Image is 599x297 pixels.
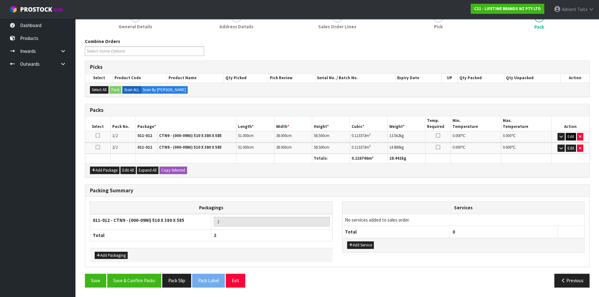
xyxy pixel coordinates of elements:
[85,74,113,82] th: Select
[561,74,589,82] th: Action
[112,133,118,138] span: 1/2
[20,5,52,14] span: ProStock
[53,7,63,13] small: WMS
[350,143,388,154] td: m
[350,131,388,142] td: m
[452,145,461,150] span: 0.000
[90,167,119,174] button: Add Package
[137,145,152,150] strong: 011-012
[388,143,425,154] td: kg
[90,86,108,94] button: Select All
[452,133,461,138] span: 0.000
[388,154,425,163] th: kg
[441,74,458,82] th: UP
[274,131,312,142] td: cm
[236,143,274,154] td: cm
[276,133,286,138] span: 38.000
[85,38,120,45] label: Combine Orders
[268,74,315,82] th: Pick Review
[192,274,225,287] button: Pack Label
[552,116,589,131] th: Action
[342,214,585,226] td: No services added to sales order.
[566,145,576,152] button: Edit
[85,274,106,287] button: Save
[342,202,585,214] th: Services
[139,168,157,173] span: Expand All
[137,167,158,174] button: Expand All
[434,23,443,30] span: Pick
[238,145,248,150] span: 51.000
[501,116,551,131] th: Max. Temperature
[85,33,590,292] span: Pack
[474,6,541,11] strong: C11 - LIFETIME BRANDS NZ PTY LTD
[396,74,442,82] th: Expiry Date
[113,74,167,82] th: Product Code
[119,23,152,30] span: General Details
[352,133,366,138] span: 0.113373
[85,116,110,131] th: Select
[566,133,576,140] button: Edit
[534,24,544,30] span: Pack
[90,107,585,113] h3: Packs
[312,131,350,142] td: cm
[451,131,501,142] td: ℃
[122,86,141,94] label: Scan ALL
[562,6,576,12] span: Adrient
[214,232,216,238] span: 2
[90,188,585,194] h3: Packing Summary
[159,167,187,174] button: Copy Selected
[112,145,118,150] span: 2/2
[342,226,450,238] th: Total
[236,116,274,131] th: Length
[236,131,274,142] td: cm
[451,116,501,131] th: Min. Temperature
[219,23,253,30] span: Address Details
[350,116,388,131] th: Cubic
[159,133,222,138] strong: CTN9 - (000-09NI) 510 X 380 X 585
[504,74,560,82] th: Qty Unpacked
[389,133,400,138] span: 13.562
[312,116,350,131] th: Height
[224,74,268,82] th: Qty Picked
[95,252,128,259] button: Add Packaging
[136,116,236,131] th: Package
[90,229,211,241] th: Total
[503,133,511,138] span: 0.000
[458,74,504,82] th: Qty Packed
[501,143,551,154] td: ℃
[314,133,324,138] span: 58.500
[93,217,184,223] strong: 011-012 - CTN9 - (000-09NI) 510 X 380 X 585
[350,154,388,163] th: m³
[352,145,366,150] span: 0.113373
[120,167,136,174] button: Edit All
[501,131,551,142] td: ℃
[388,116,425,131] th: Weight
[312,143,350,154] td: cm
[314,145,324,150] span: 58.500
[90,64,585,70] h3: Picks
[110,116,136,131] th: Pack No.
[238,133,248,138] span: 51.000
[312,154,350,163] th: Totals:
[90,202,333,214] th: Packagings
[389,156,402,161] span: 28.442
[388,131,425,142] td: kg
[452,229,455,235] span: 0
[389,145,400,150] span: 14.880
[137,133,152,138] strong: 011-012
[315,74,396,82] th: Serial No. / Batch No.
[503,145,511,150] span: 0.000
[274,116,312,131] th: Width
[471,4,544,14] a: C11 - LIFETIME BRANDS NZ PTY LTD
[369,132,371,136] sup: 3
[318,23,356,30] span: Sales Order Lines
[162,274,191,287] button: Pack Slip
[107,274,161,287] button: Save & Confirm Packs
[274,143,312,154] td: cm
[425,116,451,131] th: Temp. Required
[554,274,590,287] button: Previous
[276,145,286,150] span: 38.000
[577,6,587,12] span: Tuita
[167,74,224,82] th: Product Name
[451,143,501,154] td: ℃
